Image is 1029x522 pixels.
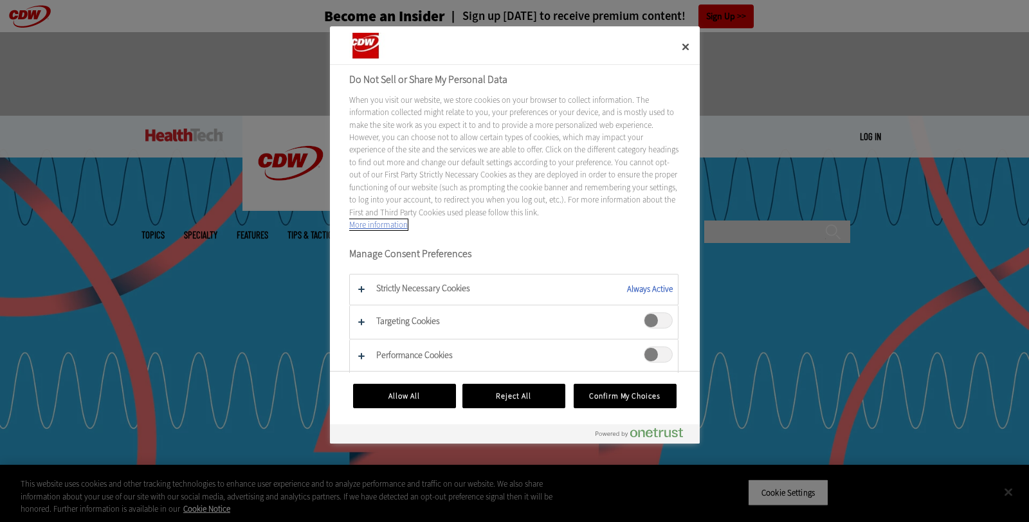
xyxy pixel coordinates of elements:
span: Targeting Cookies [644,312,673,328]
button: Close [671,33,700,61]
img: Company Logo [349,33,412,59]
div: When you visit our website, we store cookies on your browser to collect information. The informat... [349,94,678,231]
button: Confirm My Choices [574,384,677,408]
div: Preference center [330,26,700,444]
a: Powered by OneTrust Opens in a new Tab [596,428,693,444]
a: More information about your privacy, opens in a new tab [349,219,408,230]
span: Performance Cookies [644,346,673,363]
h3: Manage Consent Preferences [349,248,678,267]
button: Allow All [353,384,456,408]
button: Reject All [462,384,565,408]
img: Powered by OneTrust Opens in a new Tab [596,428,683,438]
div: Company Logo [349,33,426,59]
h2: Do Not Sell or Share My Personal Data [349,72,678,87]
div: Do Not Sell or Share My Personal Data [330,26,700,444]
